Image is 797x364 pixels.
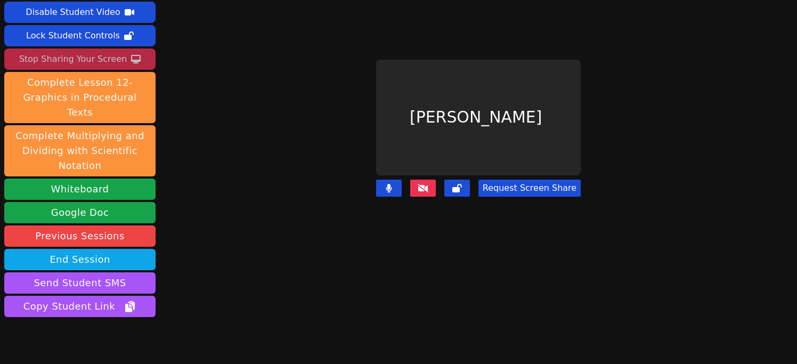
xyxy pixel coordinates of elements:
div: [PERSON_NAME] [376,60,581,175]
button: Stop Sharing Your Screen [4,48,156,70]
a: Previous Sessions [4,225,156,247]
div: Disable Student Video [26,4,120,21]
span: Copy Student Link [23,299,136,314]
button: Complete Multiplying and Dividing with Scientific Notation [4,125,156,176]
div: Lock Student Controls [26,27,120,44]
button: Lock Student Controls [4,25,156,46]
a: Google Doc [4,202,156,223]
div: Stop Sharing Your Screen [19,51,127,68]
button: Disable Student Video [4,2,156,23]
button: Copy Student Link [4,296,156,317]
button: Send Student SMS [4,272,156,294]
button: Complete Lesson 12- Graphics in Procedural Texts [4,72,156,123]
button: End Session [4,249,156,270]
button: Request Screen Share [478,180,581,197]
button: Whiteboard [4,179,156,200]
